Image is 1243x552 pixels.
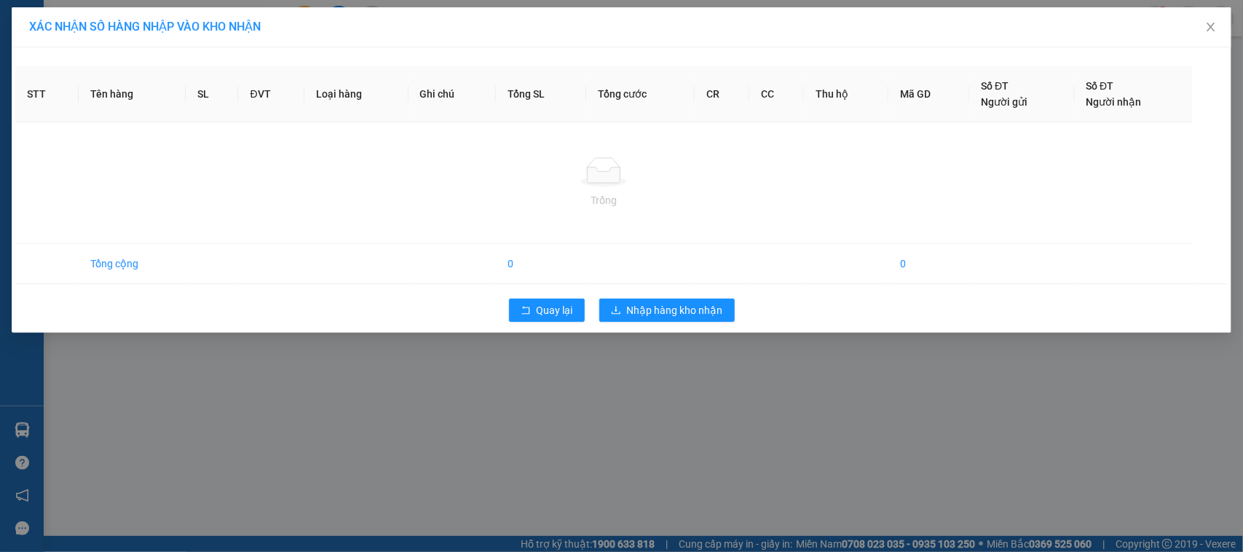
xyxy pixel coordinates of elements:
[509,299,585,322] button: rollbackQuay lại
[496,244,587,284] td: 0
[409,66,496,122] th: Ghi chú
[1086,96,1142,108] span: Người nhận
[1086,80,1114,92] span: Số ĐT
[981,80,1009,92] span: Số ĐT
[27,192,1181,208] div: Trống
[981,96,1027,108] span: Người gửi
[186,66,238,122] th: SL
[79,244,186,284] td: Tổng cộng
[238,66,304,122] th: ĐVT
[29,20,261,33] span: XÁC NHẬN SỐ HÀNG NHẬP VÀO KHO NHẬN
[1191,7,1231,48] button: Close
[304,66,409,122] th: Loại hàng
[627,302,723,318] span: Nhập hàng kho nhận
[1205,21,1217,33] span: close
[79,66,186,122] th: Tên hàng
[537,302,573,318] span: Quay lại
[695,66,749,122] th: CR
[888,244,969,284] td: 0
[521,305,531,317] span: rollback
[888,66,969,122] th: Mã GD
[611,305,621,317] span: download
[496,66,587,122] th: Tổng SL
[586,66,695,122] th: Tổng cước
[15,66,79,122] th: STT
[804,66,888,122] th: Thu hộ
[599,299,735,322] button: downloadNhập hàng kho nhận
[749,66,804,122] th: CC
